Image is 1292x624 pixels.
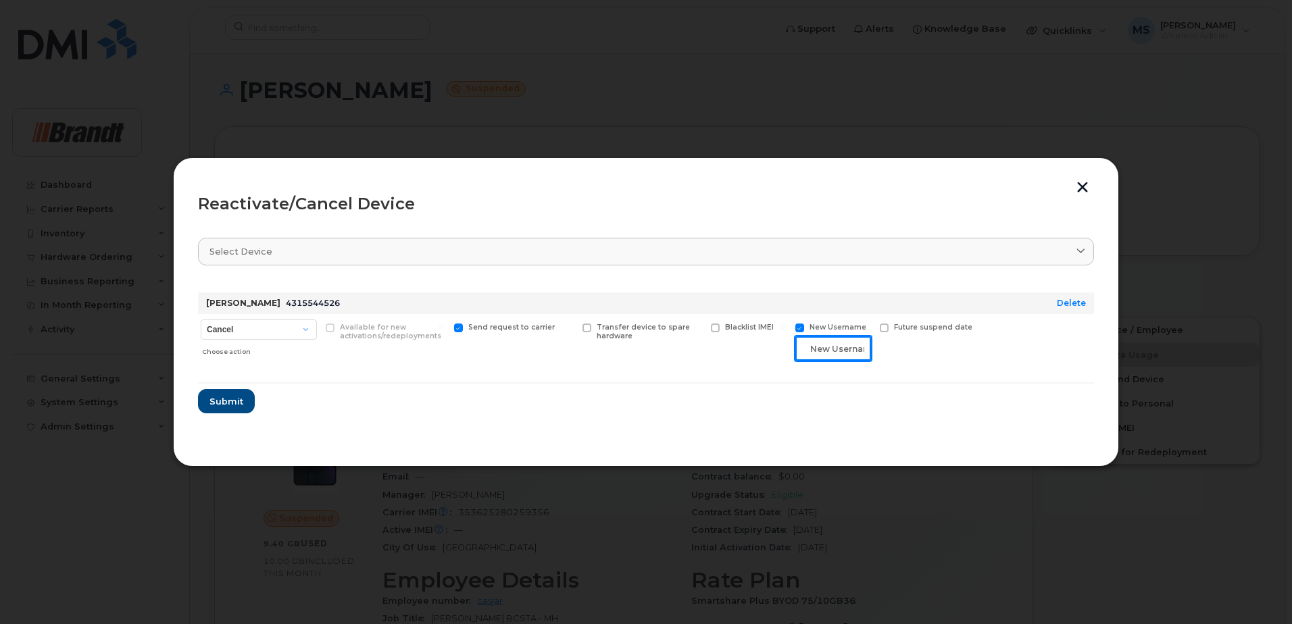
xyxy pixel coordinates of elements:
span: Transfer device to spare hardware [597,323,690,340]
span: Available for new activations/redeployments [340,323,441,340]
span: Future suspend date [894,323,972,332]
span: Send request to carrier [468,323,555,332]
a: Delete [1057,298,1086,308]
div: Choose action [202,341,317,357]
input: New Username [779,323,786,330]
span: Submit [209,395,243,408]
strong: [PERSON_NAME] [206,298,280,308]
input: Future suspend date [864,323,870,330]
input: Blacklist IMEI [695,323,701,330]
div: Reactivate/Cancel Device [198,196,1094,212]
input: Transfer device to spare hardware [566,323,573,330]
span: Select device [209,245,272,258]
a: Select device [198,238,1094,265]
input: New Username [795,336,871,361]
span: Blacklist IMEI [725,323,774,332]
input: Send request to carrier [438,323,445,330]
input: Available for new activations/redeployments [309,323,316,330]
button: Submit [198,389,255,413]
span: 4315544526 [286,298,340,308]
span: New Username [810,323,866,332]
